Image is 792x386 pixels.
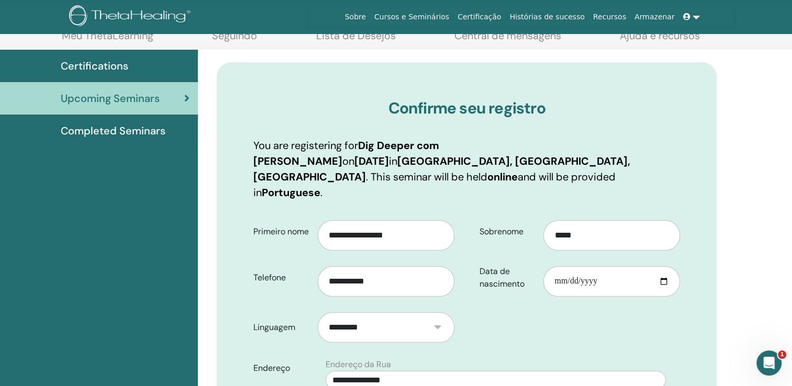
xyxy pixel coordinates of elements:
[756,350,782,376] iframe: Intercom live chat
[61,58,128,74] span: Certifications
[620,29,700,50] a: Ajuda e recursos
[246,268,318,288] label: Telefone
[589,7,630,27] a: Recursos
[253,154,630,184] b: [GEOGRAPHIC_DATA], [GEOGRAPHIC_DATA], [GEOGRAPHIC_DATA]
[354,154,389,168] b: [DATE]
[487,170,518,184] b: online
[454,29,561,50] a: Central de mensagens
[370,7,453,27] a: Cursos e Seminários
[326,358,391,371] label: Endereço da Rua
[506,7,589,27] a: Histórias de sucesso
[472,262,544,294] label: Data de nascimento
[316,29,396,50] a: Lista de Desejos
[246,317,318,337] label: Linguagem
[253,99,680,118] h3: Confirme seu registro
[212,29,257,50] a: Seguindo
[246,358,319,378] label: Endereço
[778,350,786,359] span: 1
[472,222,544,242] label: Sobrenome
[69,5,194,29] img: logo.png
[246,222,318,242] label: Primeiro nome
[262,186,320,199] b: Portuguese
[62,29,153,50] a: Meu ThetaLearning
[341,7,370,27] a: Sobre
[253,138,680,200] p: You are registering for on in . This seminar will be held and will be provided in .
[61,90,160,106] span: Upcoming Seminars
[453,7,505,27] a: Certificação
[630,7,678,27] a: Armazenar
[61,123,165,139] span: Completed Seminars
